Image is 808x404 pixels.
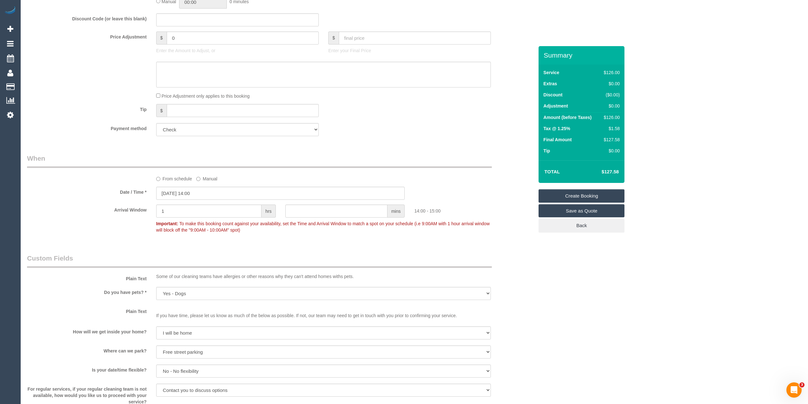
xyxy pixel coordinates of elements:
[544,52,621,59] h3: Summary
[582,169,619,175] h4: $127.58
[22,187,151,195] label: Date / Time *
[156,104,167,117] span: $
[156,31,167,45] span: $
[543,80,557,87] label: Extras
[539,219,624,232] a: Back
[4,6,17,15] img: Automaid Logo
[601,92,620,98] div: ($0.00)
[156,273,491,280] p: Some of our cleaning teams have allergies or other reasons why they can't attend homes withs pets.
[543,125,570,132] label: Tax @ 1.25%
[339,31,491,45] input: final price
[601,114,620,121] div: $126.00
[328,47,491,54] p: Enter your Final Price
[601,80,620,87] div: $0.00
[409,205,539,214] div: 14:00 - 15:00
[196,177,200,181] input: Manual
[543,103,568,109] label: Adjustment
[156,187,405,200] input: DD/MM/YYYY HH:MM
[601,69,620,76] div: $126.00
[601,136,620,143] div: $127.58
[543,136,572,143] label: Final Amount
[162,94,250,99] span: Price Adjustment only applies to this booking
[22,13,151,22] label: Discount Code (or leave this blank)
[22,205,151,213] label: Arrival Window
[22,345,151,354] label: Where can we park?
[156,221,490,233] span: To make this booking count against your availability, set the Time and Arrival Window to match a ...
[601,103,620,109] div: $0.00
[22,287,151,296] label: Do you have pets? *
[544,169,560,174] strong: Total
[27,154,492,168] legend: When
[156,221,178,226] strong: Important:
[27,254,492,268] legend: Custom Fields
[328,31,339,45] span: $
[156,173,192,182] label: From schedule
[601,148,620,154] div: $0.00
[156,47,319,54] p: Enter the Amount to Adjust, or
[543,69,559,76] label: Service
[543,148,550,154] label: Tip
[22,31,151,40] label: Price Adjustment
[156,177,160,181] input: From schedule
[387,205,405,218] span: mins
[543,114,591,121] label: Amount (before Taxes)
[786,382,802,398] iframe: Intercom live chat
[22,273,151,282] label: Plain Text
[539,204,624,218] a: Save as Quote
[543,92,562,98] label: Discount
[261,205,275,218] span: hrs
[156,306,491,319] p: If you have time, please let us know as much of the below as possible. If not, our team may need ...
[22,123,151,132] label: Payment method
[22,365,151,373] label: Is your date/time flexible?
[22,326,151,335] label: How will we get inside your home?
[22,306,151,315] label: Plain Text
[539,189,624,203] a: Create Booking
[22,104,151,113] label: Tip
[196,173,217,182] label: Manual
[799,382,805,387] span: 3
[601,125,620,132] div: $1.58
